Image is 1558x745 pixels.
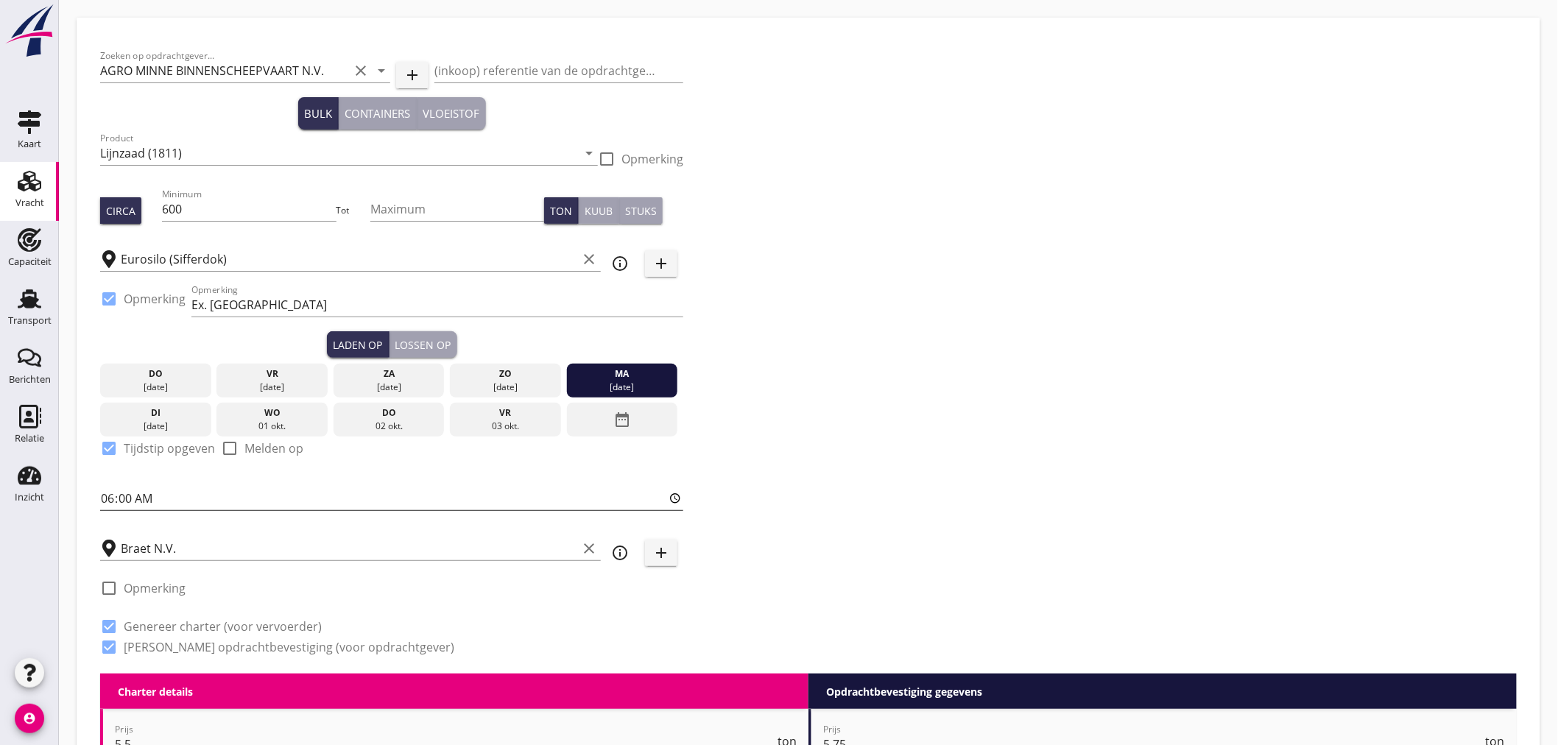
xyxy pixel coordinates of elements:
i: date_range [613,406,631,433]
i: arrow_drop_down [373,62,390,80]
button: Lossen op [389,331,457,358]
div: Stuks [625,203,657,219]
div: [DATE] [104,381,208,394]
div: ma [571,367,674,381]
div: [DATE] [337,381,441,394]
label: Tijdstip opgeven [124,441,215,456]
div: do [337,406,441,420]
i: clear [580,540,598,557]
div: 02 okt. [337,420,441,433]
button: Ton [544,197,579,224]
i: clear [352,62,370,80]
label: Genereer charter (voor vervoerder) [124,619,322,634]
input: Laadplaats [121,247,577,271]
div: Lossen op [395,337,451,353]
div: Vloeistof [423,105,480,122]
div: vr [454,406,557,420]
input: (inkoop) referentie van de opdrachtgever [434,59,683,82]
i: add [652,255,670,272]
i: info_outline [611,544,629,562]
label: Opmerking [124,581,186,596]
button: Stuks [619,197,663,224]
div: Laden op [333,337,383,353]
i: account_circle [15,704,44,733]
label: Opmerking [621,152,683,166]
div: 01 okt. [220,420,324,433]
label: Opmerking [124,292,186,306]
div: Berichten [9,375,51,384]
div: [DATE] [220,381,324,394]
button: Circa [100,197,141,224]
button: Vloeistof [417,97,486,130]
div: zo [454,367,557,381]
div: Vracht [15,198,44,208]
i: arrow_drop_down [580,144,598,162]
i: info_outline [611,255,629,272]
div: [DATE] [571,381,674,394]
div: Circa [106,203,135,219]
i: add [403,66,421,84]
button: Kuub [579,197,619,224]
div: Kuub [585,203,613,219]
div: Bulk [304,105,332,122]
div: Relatie [15,434,44,443]
i: add [652,544,670,562]
div: za [337,367,441,381]
div: Transport [8,316,52,325]
div: di [104,406,208,420]
input: Minimum [162,197,336,221]
div: Capaciteit [8,257,52,266]
i: clear [580,250,598,268]
input: Zoeken op opdrachtgever... [100,59,349,82]
div: Tot [336,204,370,217]
div: wo [220,406,324,420]
input: Product [100,141,577,165]
img: logo-small.a267ee39.svg [3,4,56,58]
button: Bulk [298,97,339,130]
label: [PERSON_NAME] opdrachtbevestiging (voor opdrachtgever) [124,640,454,654]
input: Losplaats [121,537,577,560]
button: Containers [339,97,417,130]
div: Inzicht [15,492,44,502]
div: Containers [345,105,411,122]
div: Kaart [18,139,41,149]
div: [DATE] [104,420,208,433]
div: [DATE] [454,381,557,394]
label: Melden op [244,441,303,456]
button: Laden op [327,331,389,358]
div: Ton [550,203,572,219]
div: 03 okt. [454,420,557,433]
input: Opmerking [191,293,683,317]
input: Maximum [370,197,544,221]
div: vr [220,367,324,381]
div: do [104,367,208,381]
